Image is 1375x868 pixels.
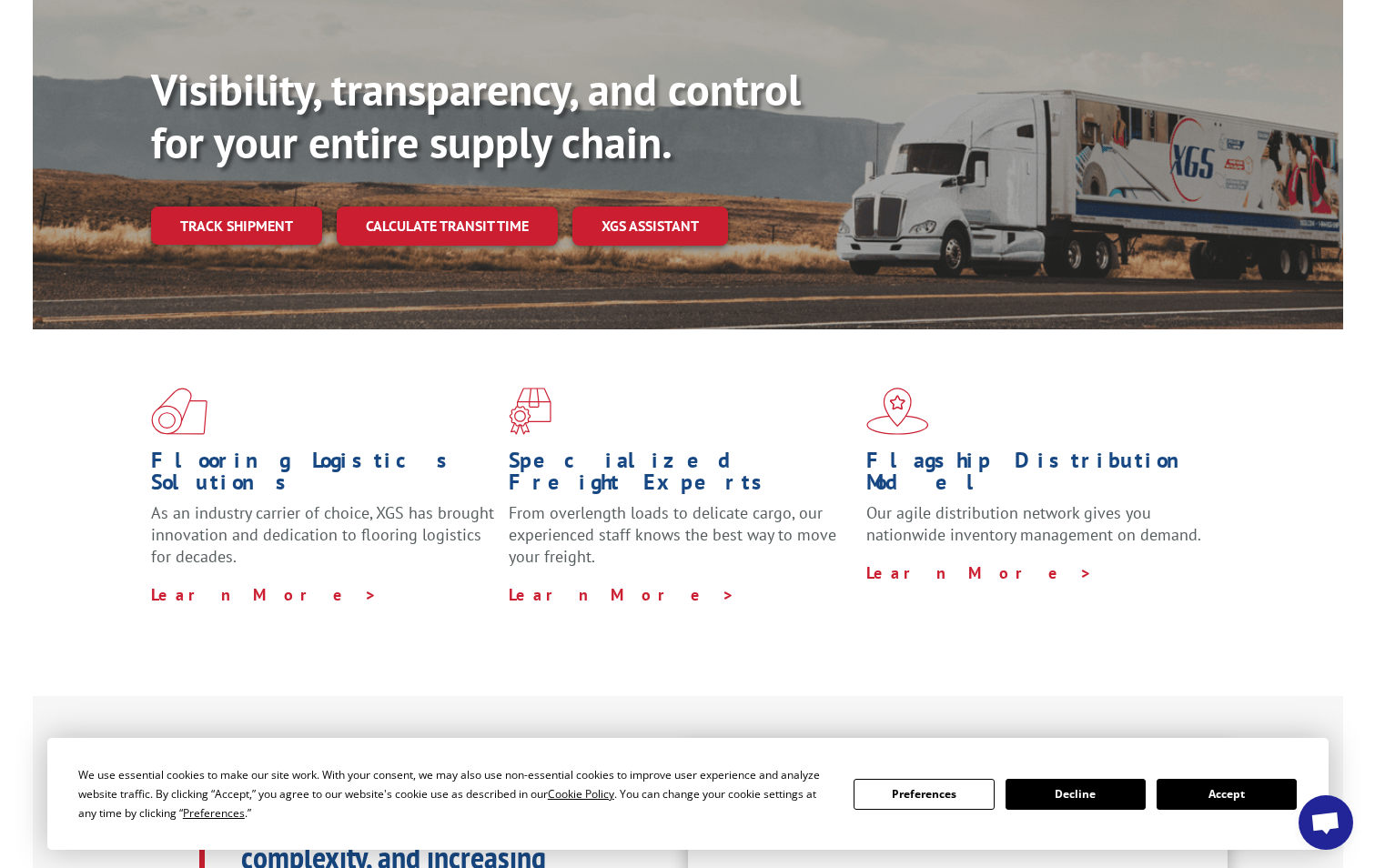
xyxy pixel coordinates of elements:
[572,207,728,246] a: XGS ASSISTANT
[866,388,929,435] img: xgs-icon-flagship-distribution-model-red
[78,765,832,823] div: We use essential cookies to make our site work. With your consent, we may also use non-essential ...
[1157,779,1297,810] button: Accept
[854,779,994,810] button: Preferences
[151,207,322,245] a: Track shipment
[151,61,801,170] b: Visibility, transparency, and control for your entire supply chain.
[151,449,495,502] h1: Flooring Logistics Solutions
[509,449,853,502] h1: Specialized Freight Experts
[509,388,551,435] img: xgs-icon-focused-on-flooring-red
[509,502,853,583] p: From overlength loads to delicate cargo, our experienced staff knows the best way to move your fr...
[183,805,245,821] span: Preferences
[866,562,1093,583] a: Learn More >
[1006,779,1146,810] button: Decline
[151,388,207,435] img: xgs-icon-total-supply-chain-intelligence-red
[47,738,1329,850] div: Cookie Consent Prompt
[337,207,558,246] a: Calculate transit time
[866,502,1201,545] span: Our agile distribution network gives you nationwide inventory management on demand.
[548,786,614,802] span: Cookie Policy
[151,584,378,605] a: Learn More >
[866,449,1210,502] h1: Flagship Distribution Model
[151,502,494,567] span: As an industry carrier of choice, XGS has brought innovation and dedication to flooring logistics...
[509,584,735,605] a: Learn More >
[1299,795,1353,850] div: Open chat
